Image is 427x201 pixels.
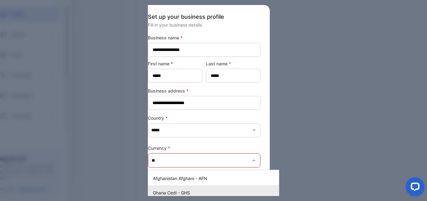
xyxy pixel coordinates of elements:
[153,175,284,182] p: Afghanistan Afghani - AFN
[148,169,260,177] p: This field is required
[401,175,427,201] iframe: LiveChat chat widget
[148,22,260,28] p: Fill in your business details
[148,88,260,94] label: Business address
[148,145,260,151] label: Currency
[148,13,260,21] p: Set up your business profile
[206,60,260,67] label: Last name
[148,115,260,121] label: Country
[148,34,260,41] label: Business name
[153,189,284,196] p: Ghana Cedi - GHS
[148,60,202,67] label: First name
